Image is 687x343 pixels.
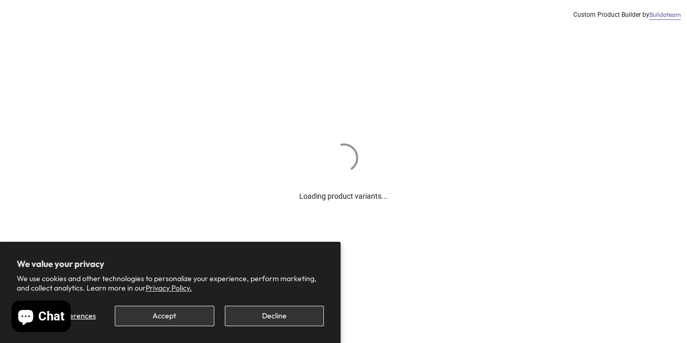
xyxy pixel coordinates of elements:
inbox-online-store-chat: Shopify online store chat [8,301,74,335]
button: Accept [115,306,214,326]
a: Buildateam [649,10,681,19]
div: Loading product variants... [299,175,388,202]
p: We use cookies and other technologies to personalize your experience, perform marketing, and coll... [17,274,324,293]
a: Privacy Policy. [146,283,192,293]
div: Custom Product Builder by [573,10,681,19]
button: Decline [225,306,324,326]
h2: We value your privacy [17,259,324,269]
